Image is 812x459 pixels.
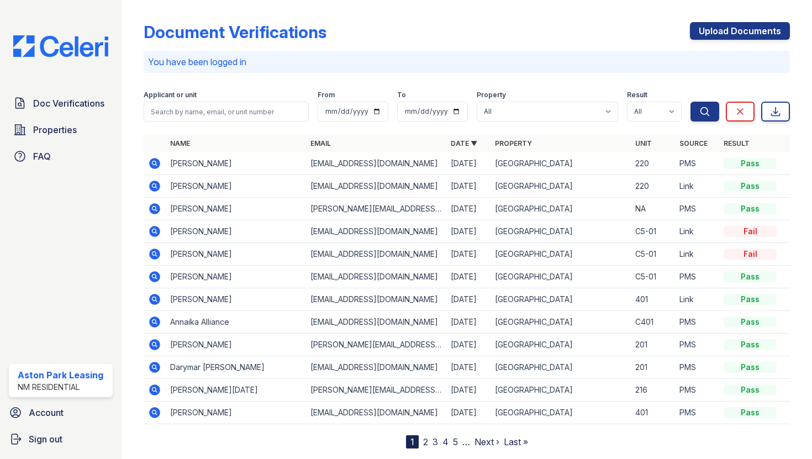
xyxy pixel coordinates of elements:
[631,175,675,198] td: 220
[170,139,190,147] a: Name
[631,266,675,288] td: C5-01
[310,139,331,147] a: Email
[166,266,306,288] td: [PERSON_NAME]
[306,152,446,175] td: [EMAIL_ADDRESS][DOMAIN_NAME]
[446,356,491,379] td: [DATE]
[690,22,790,40] a: Upload Documents
[442,436,449,447] a: 4
[724,158,777,169] div: Pass
[631,402,675,424] td: 401
[675,379,719,402] td: PMS
[18,368,103,382] div: Aston Park Leasing
[631,379,675,402] td: 216
[675,152,719,175] td: PMS
[724,271,777,282] div: Pass
[446,266,491,288] td: [DATE]
[148,55,785,68] p: You have been logged in
[9,119,113,141] a: Properties
[29,406,64,419] span: Account
[631,152,675,175] td: 220
[631,334,675,356] td: 201
[679,139,708,147] a: Source
[306,402,446,424] td: [EMAIL_ADDRESS][DOMAIN_NAME]
[491,175,631,198] td: [GEOGRAPHIC_DATA]
[166,198,306,220] td: [PERSON_NAME]
[635,139,652,147] a: Unit
[631,356,675,379] td: 201
[18,382,103,393] div: NM Residential
[724,407,777,418] div: Pass
[166,220,306,243] td: [PERSON_NAME]
[306,266,446,288] td: [EMAIL_ADDRESS][DOMAIN_NAME]
[166,243,306,266] td: [PERSON_NAME]
[306,288,446,311] td: [EMAIL_ADDRESS][DOMAIN_NAME]
[675,220,719,243] td: Link
[491,266,631,288] td: [GEOGRAPHIC_DATA]
[166,152,306,175] td: [PERSON_NAME]
[491,311,631,334] td: [GEOGRAPHIC_DATA]
[631,243,675,266] td: C5-01
[306,220,446,243] td: [EMAIL_ADDRESS][DOMAIN_NAME]
[166,175,306,198] td: [PERSON_NAME]
[462,435,470,449] span: …
[491,334,631,356] td: [GEOGRAPHIC_DATA]
[9,145,113,167] a: FAQ
[675,266,719,288] td: PMS
[766,415,801,448] iframe: chat widget
[453,436,458,447] a: 5
[675,288,719,311] td: Link
[446,311,491,334] td: [DATE]
[474,436,499,447] a: Next ›
[166,288,306,311] td: [PERSON_NAME]
[631,220,675,243] td: C5-01
[491,288,631,311] td: [GEOGRAPHIC_DATA]
[423,436,428,447] a: 2
[166,379,306,402] td: [PERSON_NAME][DATE]
[306,198,446,220] td: [PERSON_NAME][EMAIL_ADDRESS][DOMAIN_NAME]
[491,402,631,424] td: [GEOGRAPHIC_DATA]
[4,428,117,450] button: Sign out
[495,139,532,147] a: Property
[724,181,777,192] div: Pass
[724,316,777,328] div: Pass
[451,139,477,147] a: Date ▼
[675,243,719,266] td: Link
[306,379,446,402] td: [PERSON_NAME][EMAIL_ADDRESS][PERSON_NAME][DATE][DOMAIN_NAME]
[166,311,306,334] td: Annaika Alliance
[4,402,117,424] a: Account
[33,150,51,163] span: FAQ
[491,379,631,402] td: [GEOGRAPHIC_DATA]
[675,334,719,356] td: PMS
[491,220,631,243] td: [GEOGRAPHIC_DATA]
[724,226,777,237] div: Fail
[724,294,777,305] div: Pass
[33,123,77,136] span: Properties
[446,175,491,198] td: [DATE]
[397,91,406,99] label: To
[675,175,719,198] td: Link
[4,35,117,57] img: CE_Logo_Blue-a8612792a0a2168367f1c8372b55b34899dd931a85d93a1a3d3e32e68fde9ad4.png
[306,243,446,266] td: [EMAIL_ADDRESS][DOMAIN_NAME]
[306,356,446,379] td: [EMAIL_ADDRESS][DOMAIN_NAME]
[675,356,719,379] td: PMS
[446,152,491,175] td: [DATE]
[631,288,675,311] td: 401
[446,243,491,266] td: [DATE]
[144,102,309,122] input: Search by name, email, or unit number
[446,220,491,243] td: [DATE]
[29,432,62,446] span: Sign out
[306,311,446,334] td: [EMAIL_ADDRESS][DOMAIN_NAME]
[504,436,528,447] a: Last »
[675,311,719,334] td: PMS
[33,97,104,110] span: Doc Verifications
[306,334,446,356] td: [PERSON_NAME][EMAIL_ADDRESS][DOMAIN_NAME]
[491,243,631,266] td: [GEOGRAPHIC_DATA]
[446,379,491,402] td: [DATE]
[724,362,777,373] div: Pass
[627,91,647,99] label: Result
[166,356,306,379] td: Darymar [PERSON_NAME]
[491,356,631,379] td: [GEOGRAPHIC_DATA]
[675,402,719,424] td: PMS
[144,22,326,42] div: Document Verifications
[406,435,419,449] div: 1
